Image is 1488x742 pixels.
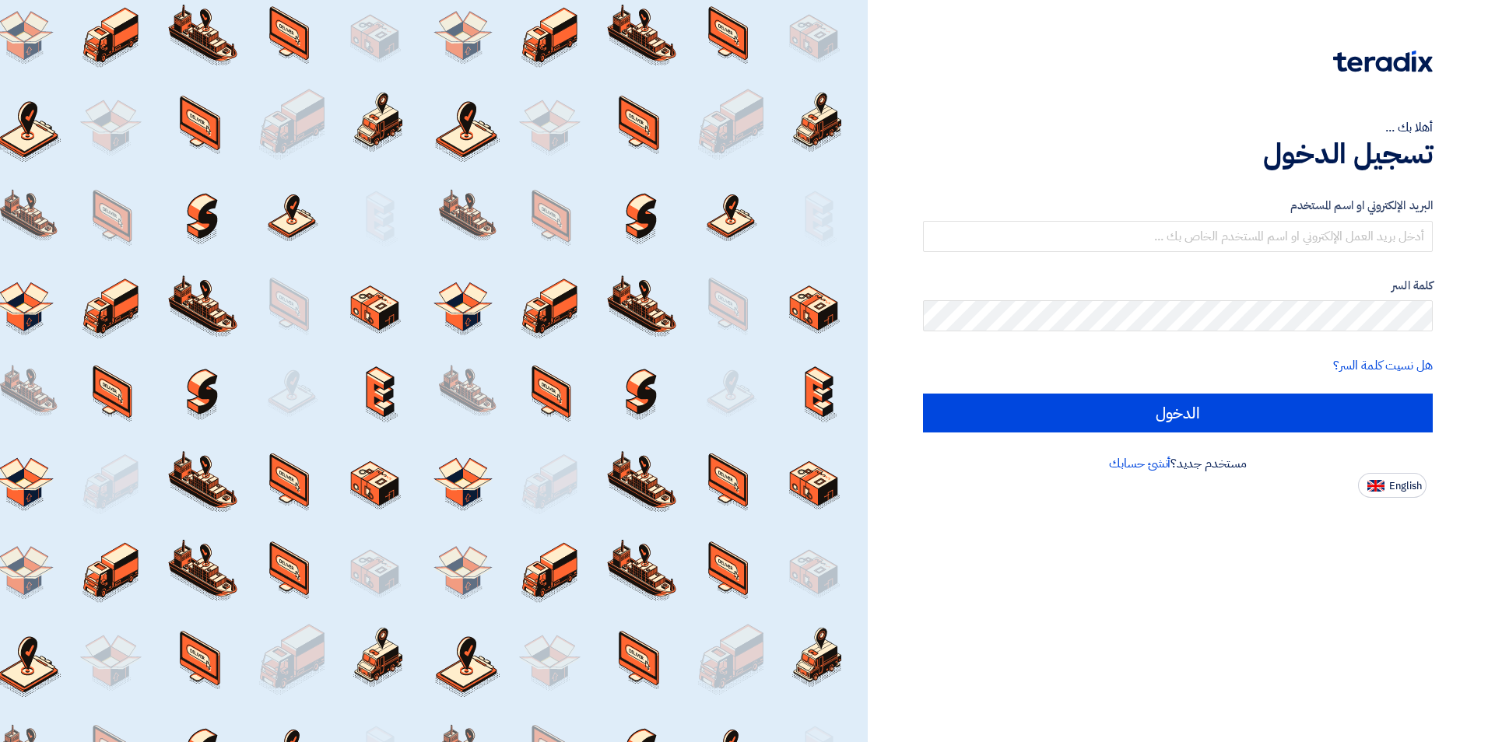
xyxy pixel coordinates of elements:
input: الدخول [923,394,1433,432]
button: English [1358,473,1427,498]
span: English [1389,481,1422,492]
h1: تسجيل الدخول [923,137,1433,171]
img: en-US.png [1367,480,1384,492]
a: هل نسيت كلمة السر؟ [1333,356,1433,375]
label: كلمة السر [923,277,1433,295]
label: البريد الإلكتروني او اسم المستخدم [923,197,1433,215]
a: أنشئ حسابك [1109,454,1170,473]
img: Teradix logo [1333,51,1433,72]
div: مستخدم جديد؟ [923,454,1433,473]
input: أدخل بريد العمل الإلكتروني او اسم المستخدم الخاص بك ... [923,221,1433,252]
div: أهلا بك ... [923,118,1433,137]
